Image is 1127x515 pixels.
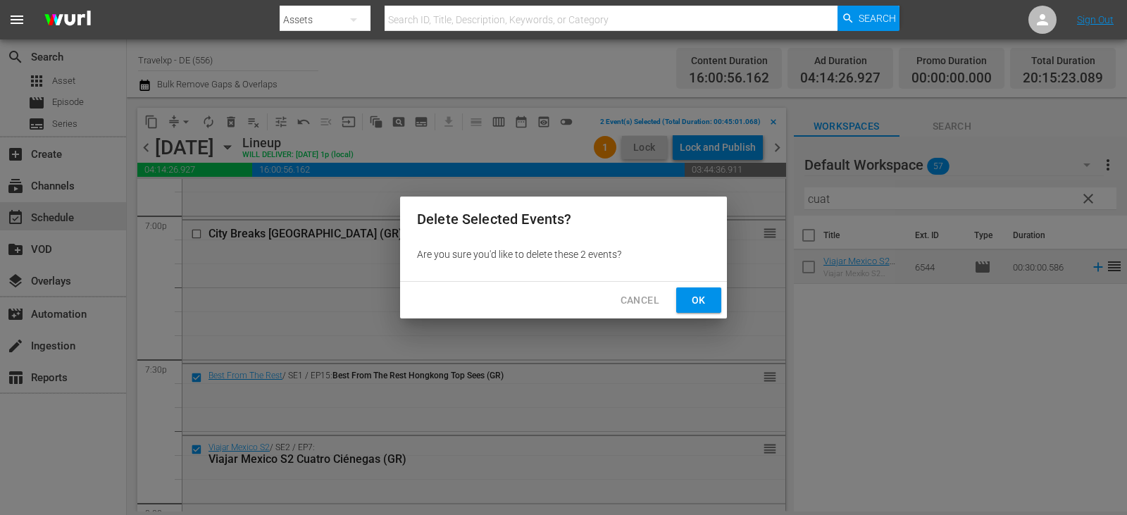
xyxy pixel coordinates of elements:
div: Are you sure you'd like to delete these 2 events? [400,242,727,267]
img: ans4CAIJ8jUAAAAAAAAAAAAAAAAAAAAAAAAgQb4GAAAAAAAAAAAAAAAAAAAAAAAAJMjXAAAAAAAAAAAAAAAAAAAAAAAAgAT5G... [34,4,101,37]
h2: Delete Selected Events? [417,208,710,230]
button: Ok [676,287,721,314]
span: Cancel [621,292,659,309]
button: Cancel [609,287,671,314]
span: Ok [687,292,710,309]
span: Search [859,6,896,31]
span: menu [8,11,25,28]
a: Sign Out [1077,14,1114,25]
